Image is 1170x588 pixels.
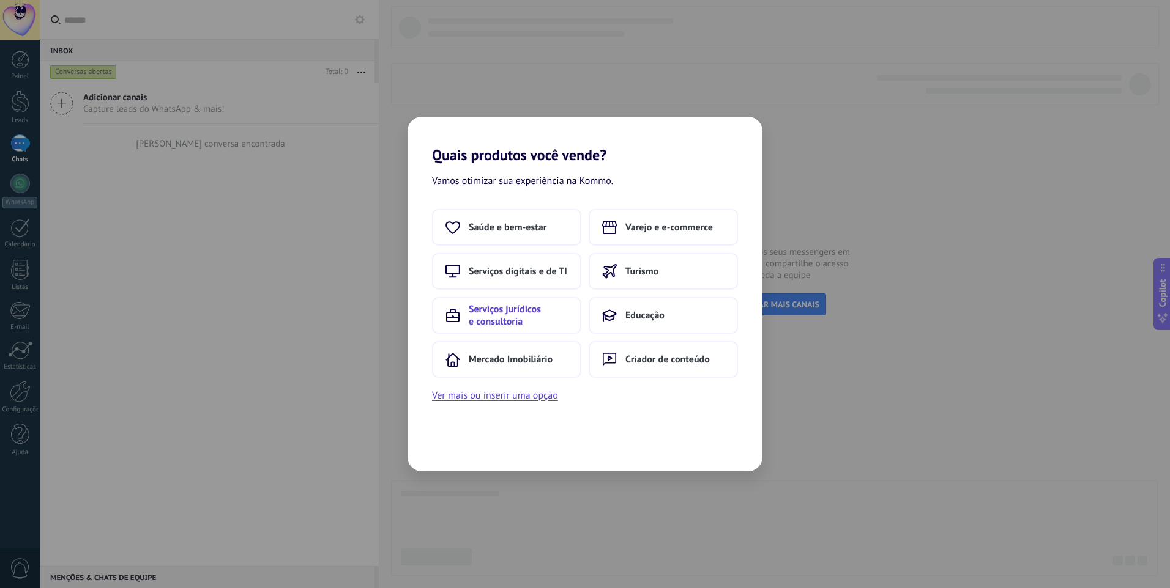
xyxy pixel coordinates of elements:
[625,265,658,277] span: Turismo
[432,297,581,334] button: Serviços jurídicos e consultoria
[625,309,665,322] span: Educação
[589,253,738,290] button: Turismo
[625,353,710,366] span: Criador de conteúdo
[469,353,553,366] span: Mercado Imobiliário
[589,297,738,334] button: Educação
[408,117,762,164] h2: Quais produtos você vende?
[432,341,581,378] button: Mercado Imobiliário
[589,209,738,246] button: Varejo e e-commerce
[432,253,581,290] button: Serviços digitais e de TI
[469,221,546,233] span: Saúde e bem-estar
[469,303,568,328] span: Serviços jurídicos e consultoria
[432,209,581,246] button: Saúde e bem-estar
[432,174,613,189] span: Vamos otimizar sua experiência na Kommo.
[625,221,713,233] span: Varejo e e-commerce
[469,265,567,277] span: Serviços digitais e de TI
[589,341,738,378] button: Criador de conteúdo
[432,388,558,403] button: Ver mais ou inserir uma opção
